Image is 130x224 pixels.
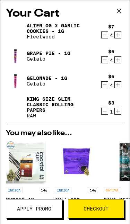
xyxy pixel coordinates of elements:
[27,51,70,56] a: Grape Pie - 1g
[27,23,93,34] a: Alien OG x Garlic Cookies - 1g
[114,32,121,38] button: Increment
[6,197,49,208] p: Burger 42 - 14g
[6,187,23,193] p: INDICA
[55,140,98,183] img: Circles Eclipse - Twilight Citrus - 14g
[6,71,25,91] img: Gelonade - 1g
[27,56,70,62] p: Gelato
[17,206,51,211] span: Apply Promo
[6,140,49,217] a: Open page for Burger 42 - 14g from Coastal Sun
[101,56,108,63] button: Decrement
[108,100,114,106] div: $3
[39,187,49,193] p: 14g
[6,140,49,183] img: Coastal Sun - Burger 42 - 14g
[108,24,114,29] div: $7
[6,199,62,218] button: Apply Promo
[108,109,114,115] div: 1
[6,98,25,117] img: King Size Slim Classic Rolling Papers
[104,187,120,193] p: SATIVA
[114,108,121,115] button: Increment
[27,34,93,39] p: Fleetwood
[108,49,114,54] div: $6
[108,33,114,38] div: 4
[27,81,67,87] p: Gelato
[55,187,71,193] p: INDICA
[108,74,114,79] div: $6
[68,199,124,218] button: Checkout
[6,46,25,66] img: Grape Pie - 1g
[6,21,25,41] img: Alien OG x Garlic Cookies - 1g
[6,6,124,21] h2: Your Cart
[27,96,93,113] a: King Size Slim Classic Rolling Papers
[27,113,93,118] p: RAW
[108,83,114,88] div: 4
[114,56,121,63] button: Increment
[88,187,98,193] p: 14g
[55,197,98,208] p: Twilight Citrus - 14g
[114,81,121,88] button: Increment
[6,130,124,137] h2: You may also like...
[101,32,108,38] button: Decrement
[84,206,109,211] span: Checkout
[27,75,67,81] a: Gelonade - 1g
[101,108,108,115] button: Decrement
[55,140,98,217] a: Open page for Twilight Citrus - 14g from Circles Eclipse
[101,81,108,88] button: Decrement
[108,58,114,63] div: 4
